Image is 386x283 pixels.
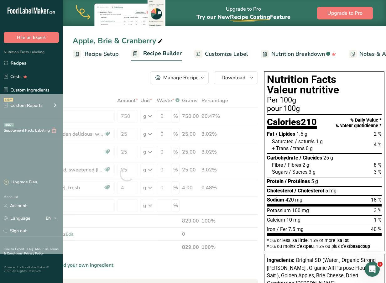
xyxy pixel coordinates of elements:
span: Upgrade to Pro [327,9,363,17]
span: a little [295,238,308,243]
span: 3 % [374,169,382,175]
span: 7.5 mg [288,226,304,232]
span: / trans [290,145,305,151]
span: Try our New Feature [196,13,290,21]
span: / saturés [295,139,315,144]
span: beaucoup [350,244,370,249]
span: Recipe Costing [230,13,270,21]
span: Nutrition Breakdown [271,50,325,58]
div: Manage Recipe [163,74,199,81]
span: 5 mg [325,188,336,194]
span: / Glucides [300,155,322,161]
span: 210 [301,117,317,127]
span: 100 mg [292,207,309,213]
a: Nutrition Breakdown [261,47,336,61]
span: 2 g [302,162,309,168]
span: / Protéines [285,178,310,184]
span: 4 % [374,142,382,148]
div: * 5% ou moins c’est , 15% ou plus c’est [267,244,382,249]
span: Ingredients: [267,257,295,263]
span: 1 % [374,217,382,223]
div: Upgrade to Pro [196,0,290,26]
div: Apple, Brie & Cranberry [73,35,164,46]
div: % Daily Value * % valeur quotidienne * [336,118,382,128]
button: Download [214,71,258,84]
span: 1 [378,262,383,267]
span: Fibre [272,162,283,168]
span: Sodium [267,197,284,203]
span: Iron [267,226,275,232]
a: Customize Label [194,47,248,61]
iframe: Intercom live chat [365,262,380,277]
span: 1.5 g [296,131,307,137]
span: 8 % [374,162,382,168]
span: / Cholestérol [295,188,324,194]
span: Download [222,74,245,81]
span: 10 mg [286,217,300,223]
span: a lot [340,238,349,243]
span: 3 g [309,169,316,175]
span: Customize Label [205,50,248,58]
span: / Fer [277,226,287,232]
span: 2 % [374,131,382,137]
span: Add your own ingredient [57,261,113,269]
span: 3 % [374,207,382,213]
span: 0 g [306,145,313,151]
span: / Lipides [276,131,295,137]
span: Potassium [267,207,291,213]
div: Powered By FoodLabelMaker © 2025 All Rights Reserved [4,265,59,273]
h1: Nutrition Facts Valeur nutritive [267,74,382,95]
span: 1 g [316,139,323,144]
span: Saturated [272,139,294,144]
span: 5 g [311,178,318,184]
span: Sugars [272,169,288,175]
span: 18 % [371,197,382,203]
span: 40 % [371,226,382,232]
span: Fat [267,131,274,137]
div: Calories [267,118,317,129]
span: / Fibres [284,162,301,168]
span: Cholesterol [267,188,293,194]
span: 420 mg [285,197,302,203]
button: Manage Recipe [150,71,209,84]
span: + Trans [272,145,289,151]
span: / Sucres [289,169,307,175]
button: Hire an Expert [4,32,59,43]
span: Recipe Builder [143,49,182,58]
a: Recipe Setup [73,47,119,61]
span: Calcium [267,217,285,223]
div: pour 100g [267,105,382,113]
span: 25 g [323,155,333,161]
button: Upgrade to Pro [317,7,373,19]
span: Recipe Setup [85,50,119,58]
section: * 5% or less is , 15% or more is [267,236,382,249]
span: Carbohydrate [267,155,298,161]
div: Per 100g [267,97,382,104]
span: peu [306,244,314,249]
span: Protein [267,178,284,184]
a: Recipe Builder [131,46,182,61]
